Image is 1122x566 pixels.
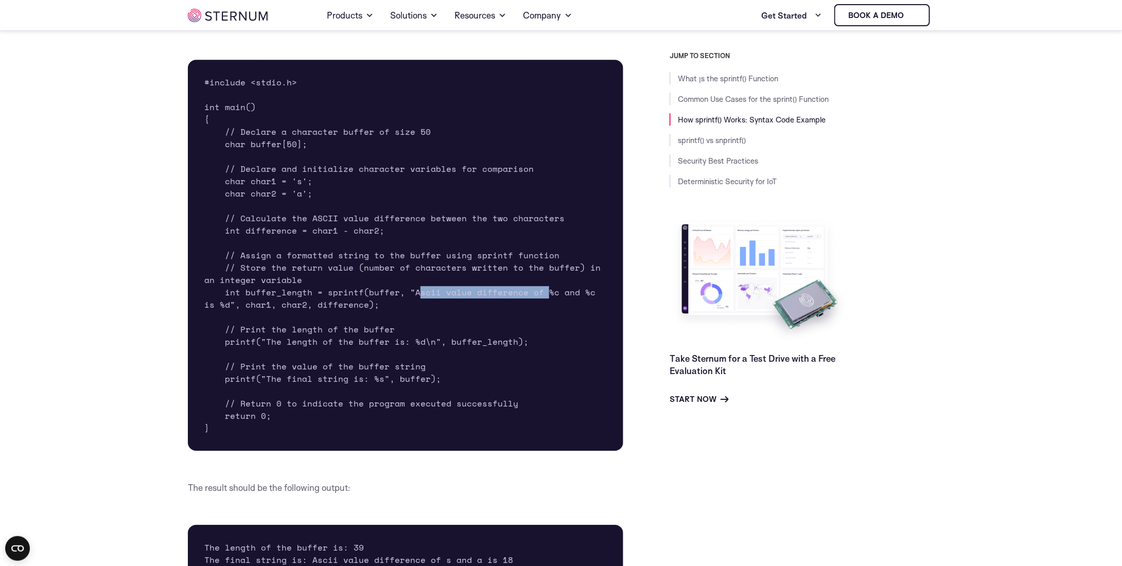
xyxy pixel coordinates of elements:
a: Solutions [390,1,438,30]
a: What ןs the sprintf() Function [678,74,778,83]
a: sprintf() vs snprintf() [678,135,746,145]
p: The result should be the following output: [188,480,623,496]
a: Take Sternum for a Test Drive with a Free Evaluation Kit [670,353,835,376]
a: Get Started [761,5,822,26]
a: Deterministic Security for IoT [678,176,777,186]
button: Open CMP widget [5,536,30,561]
a: Common Use Cases for the sprint() Function [678,94,829,104]
a: Book a demo [834,4,930,26]
a: Company [523,1,572,30]
img: sternum iot [908,11,916,20]
img: Take Sternum for a Test Drive with a Free Evaluation Kit [670,216,850,344]
h3: JUMP TO SECTION [670,51,934,60]
pre: #include <stdio.h> int main() { // Declare a character buffer of size 50 char buffer[50]; // Decl... [188,60,623,451]
a: Start Now [670,393,729,405]
a: Security Best Practices [678,156,758,166]
a: Products [327,1,374,30]
a: How sprintf() Works: Syntax Code Example [678,115,826,125]
a: Resources [454,1,506,30]
img: sternum iot [188,9,268,22]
